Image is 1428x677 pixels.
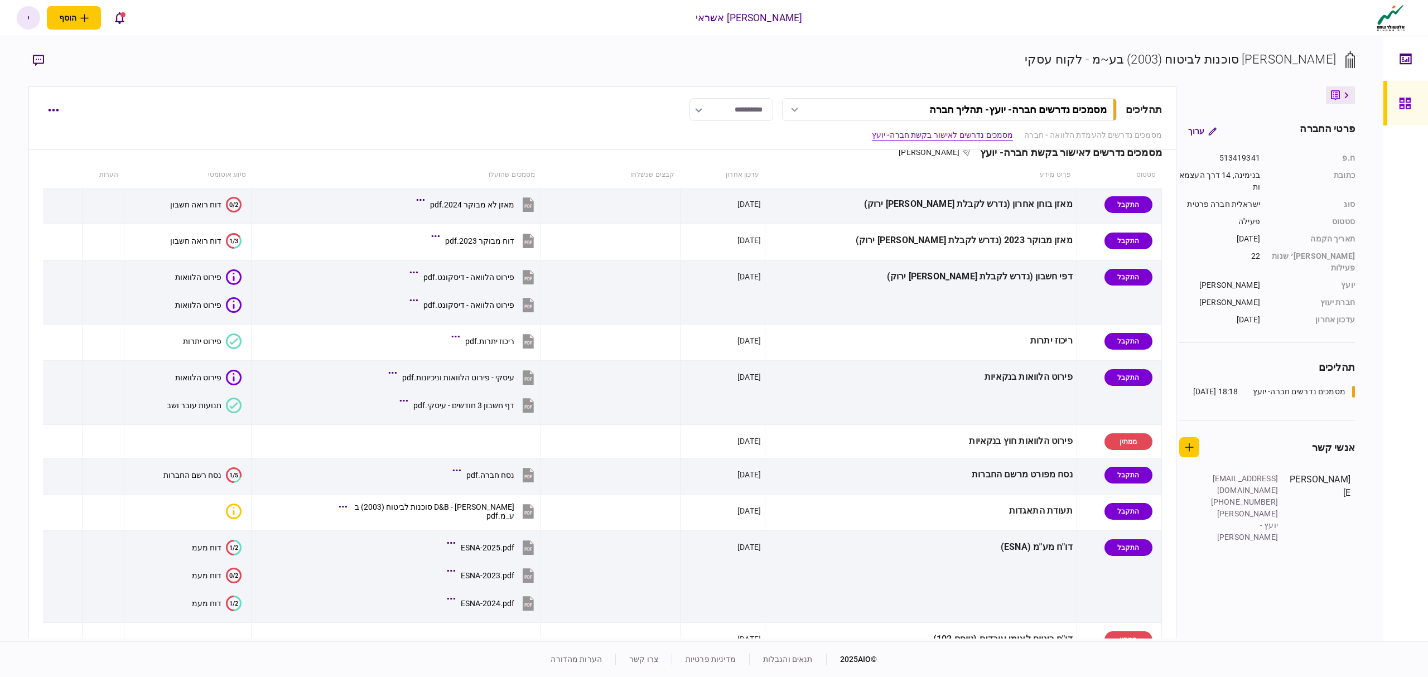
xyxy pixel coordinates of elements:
button: דוח מבוקר 2023.pdf [434,228,537,253]
div: מסמכים נדרשים חברה- יועץ - תהליך חברה [929,104,1107,115]
a: מסמכים נדרשים להעמדת הלוואה - חברה [1024,129,1161,141]
div: ממתין [1104,433,1152,450]
div: ריכוז יתרות.pdf [465,337,514,346]
a: צרו קשר [629,655,658,664]
a: מסמכים נדרשים חברה- יועץ18:18 [DATE] [1193,386,1355,398]
button: עיסקי - פירוט הלוואות וניכיונות.pdf [391,365,537,390]
button: פתח תפריט להוספת לקוח [47,6,101,30]
button: פירוט הלוואות [175,269,242,285]
div: ESNA-2023.pdf [461,571,514,580]
div: 513419341 [1179,152,1260,164]
div: עדכון אחרון [1271,314,1355,326]
img: client company logo [1374,4,1407,32]
div: [DATE] [737,371,761,383]
button: פירוט הלוואה - דיסקונט.pdf [412,292,537,317]
button: 0/2דוח מעמ [192,568,242,583]
button: פירוט הלוואות [175,370,242,385]
div: [PERSON_NAME] [1205,508,1278,520]
div: התקבל [1104,269,1152,286]
div: [DATE] [737,634,761,645]
th: סטטוס [1077,162,1161,188]
div: [DATE] [737,271,761,282]
div: התקבל [1104,503,1152,520]
div: חברת יעוץ [1271,297,1355,308]
button: 1/2דוח מעמ [192,596,242,611]
span: [PERSON_NAME] [899,148,959,157]
button: ESNA-2024.pdf [450,591,537,616]
div: דוח מעמ [192,543,221,552]
th: פריט מידע [765,162,1077,188]
div: [DATE] [737,505,761,516]
div: [DATE] [737,541,761,553]
button: ESNA-2023.pdf [450,563,537,588]
div: פירוט הלוואות [175,273,221,282]
div: נסח חברה.pdf [466,471,514,480]
div: דוח רואה חשבון [170,236,221,245]
text: 1/5 [229,471,238,478]
div: ESNA-2025.pdf [461,543,514,552]
div: פירוט הלוואות חוץ בנקאיות [769,429,1073,454]
div: [PERSON_NAME] סוכנות לביטוח (2003) בע~מ - לקוח עסקי [1025,50,1336,69]
div: פירוט יתרות [183,337,221,346]
div: D&B - הגבעונים סוכנות לביטוח (2003) בע_מ.pdf [353,502,514,520]
div: בנימינה, 14 דרך העצמאות [1179,170,1260,193]
text: 1/2 [229,544,238,551]
div: [DATE] [737,335,761,346]
div: עיסקי - פירוט הלוואות וניכיונות.pdf [402,373,514,382]
div: פעילה [1179,216,1260,228]
div: מאזן בוחן אחרון (נדרש לקבלת [PERSON_NAME] ירוק) [769,192,1073,217]
th: הערות [82,162,124,188]
div: [PHONE_NUMBER] [1205,496,1278,508]
th: קבצים שנשלחו [541,162,680,188]
div: פירוט הלוואות [175,301,221,310]
div: ממתין [1104,631,1152,648]
div: סטטוס [1271,216,1355,228]
div: דוח מעמ [192,571,221,580]
div: תנועות עובר ושב [167,401,221,410]
div: [PERSON_NAME] [1179,279,1260,291]
button: י [17,6,40,30]
div: [DATE] [737,199,761,210]
div: דף חשבון 3 חודשים - עיסקי.pdf [413,401,514,410]
div: תעודת התאגדות [769,499,1073,524]
div: [PERSON_NAME] [1179,297,1260,308]
div: נסח מפורט מרשם החברות [769,462,1073,487]
div: 18:18 [DATE] [1193,386,1238,398]
th: עדכון אחרון [680,162,765,188]
button: פירוט הלוואה - דיסקונט.pdf [412,264,537,289]
button: דף חשבון 3 חודשים - עיסקי.pdf [402,393,537,418]
div: איכות לא מספקת [226,504,242,519]
div: [PERSON_NAME] [1289,473,1350,543]
div: ח.פ [1271,152,1355,164]
button: מאזן לא מבוקר 2024.pdf [419,192,537,217]
div: [DATE] [737,469,761,480]
button: פתח רשימת התראות [108,6,131,30]
div: © 2025 AIO [826,654,877,665]
button: איכות לא מספקת [221,504,242,519]
div: כתובת [1271,170,1355,193]
div: מסמכים נדרשים לאישור בקשת חברה- יועץ [971,147,1162,158]
th: סיווג אוטומטי [124,162,252,188]
button: פירוט יתרות [183,333,242,349]
button: פירוט הלוואות [175,297,242,313]
button: 1/3דוח רואה חשבון [170,233,242,249]
div: 22 [1179,250,1260,274]
th: מסמכים שהועלו [252,162,541,188]
div: דפי חשבון (נדרש לקבלת [PERSON_NAME] ירוק) [769,264,1073,289]
div: אנשי קשר [1312,440,1355,455]
button: מסמכים נדרשים חברה- יועץ- תהליך חברה [782,98,1117,121]
button: D&B - הגבעונים סוכנות לביטוח (2003) בע_מ.pdf [341,499,537,524]
button: ESNA-2025.pdf [450,535,537,560]
div: פירוט הלוואות [175,373,221,382]
div: תהליכים [1179,360,1355,375]
button: נסח חברה.pdf [455,462,537,487]
div: יועץ [1271,279,1355,291]
div: דוח מבוקר 2023.pdf [445,236,514,245]
div: [DATE] [737,235,761,246]
div: [DATE] [1179,233,1260,245]
div: פרטי החברה [1300,121,1354,141]
div: [DATE] [1179,314,1260,326]
div: [DATE] [737,436,761,447]
a: מדיניות פרטיות [686,655,736,664]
